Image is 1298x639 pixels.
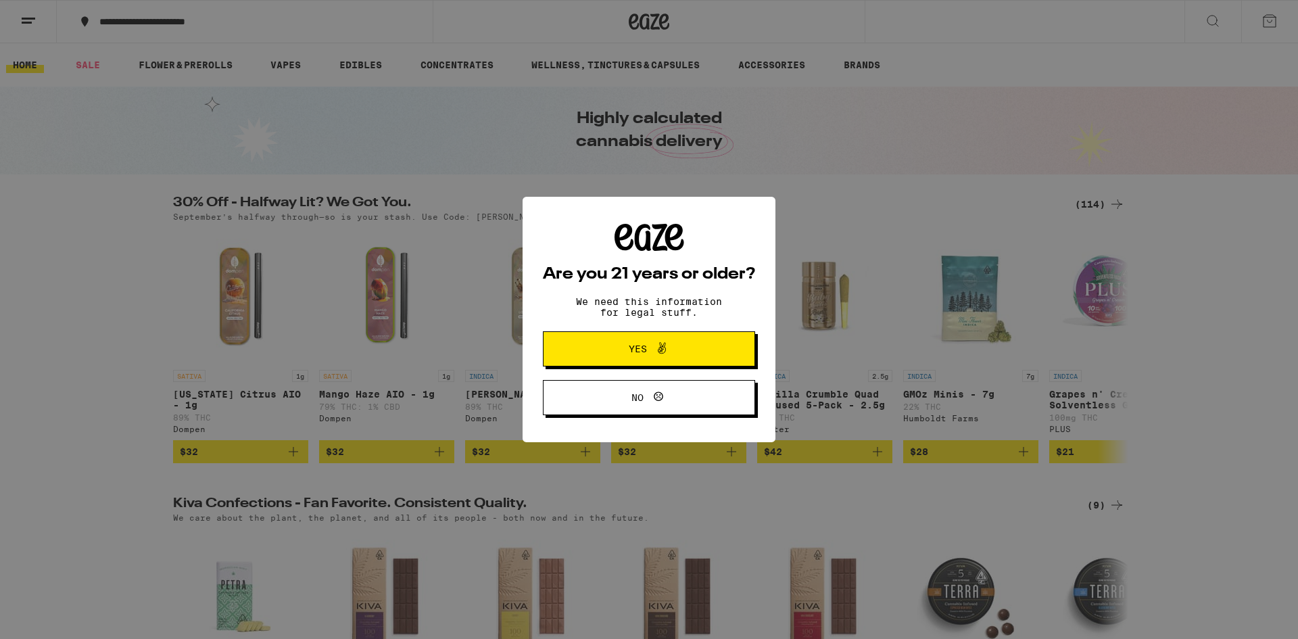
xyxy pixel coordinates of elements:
button: Yes [543,331,755,366]
p: We need this information for legal stuff. [564,296,734,318]
button: No [543,380,755,415]
span: No [631,393,644,402]
h2: Are you 21 years or older? [543,266,755,283]
span: Yes [629,344,647,354]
